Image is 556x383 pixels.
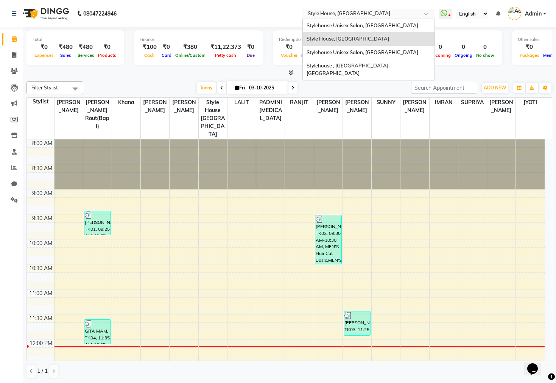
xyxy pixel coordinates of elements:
div: ₹100 [140,43,160,52]
span: Prepaid [299,53,319,58]
div: ₹0 [518,43,541,52]
iframe: chat widget [524,353,548,375]
div: 0 [474,43,496,52]
input: Search Appointment [411,82,477,94]
span: [PERSON_NAME] [141,98,169,115]
div: 12:00 PM [28,339,54,347]
div: ₹480 [56,43,76,52]
div: ₹0 [96,43,118,52]
span: Admin [525,10,542,18]
span: Services [76,53,96,58]
div: 0 [428,43,453,52]
div: Total [33,36,118,43]
span: IMRAN [430,98,458,107]
span: Fri [233,85,247,91]
ng-dropdown-panel: Options list [302,19,435,81]
div: [PERSON_NAME], TK03, 11:25 AM-11:55 AM, EYEBROW [344,311,370,335]
div: ₹0 [244,43,257,52]
span: Voucher [279,53,299,58]
div: [PERSON_NAME], TK02, 09:30 AM-10:30 AM, MEN'S Hair Cut Basic,MEN'S [PERSON_NAME] Trim [315,215,341,264]
span: SUNNY [372,98,400,107]
div: ₹0 [279,43,299,52]
img: Admin [508,7,521,20]
span: SUPRIYA [458,98,487,107]
span: Petty cash [213,53,238,58]
div: ₹0 [160,43,173,52]
button: ADD NEW [482,83,508,93]
span: Upcoming [428,53,453,58]
span: Card [160,53,173,58]
span: LALIT [227,98,256,107]
span: 1 / 1 [37,367,48,375]
div: Stylist [27,98,54,106]
span: Packages [518,53,541,58]
div: 10:00 AM [28,239,54,247]
input: 2025-10-03 [247,82,285,94]
span: PADMINI [MEDICAL_DATA] [256,98,285,123]
span: Today [197,82,216,94]
span: Style House [GEOGRAPHIC_DATA] [199,98,227,139]
img: logo [19,3,71,24]
div: 10:30 AM [28,264,54,272]
div: ₹0 [33,43,56,52]
span: Cash [143,53,157,58]
div: Appointment [402,36,496,43]
span: No show [474,53,496,58]
span: [PERSON_NAME] [55,98,83,115]
span: Expenses [33,53,56,58]
span: ADD NEW [484,85,506,91]
span: RANJIT [285,98,313,107]
div: 11:30 AM [28,314,54,322]
div: 9:00 AM [31,189,54,197]
div: ₹0 [299,43,319,52]
span: JYOTI [516,98,545,107]
div: GITA MAM, TK04, 11:35 AM-12:05 PM, EYEBROW [84,320,111,344]
span: Stylehouse , [GEOGRAPHIC_DATA] [GEOGRAPHIC_DATA] [307,63,389,76]
div: 0 [453,43,474,52]
span: [PERSON_NAME] [343,98,371,115]
span: Products [96,53,118,58]
span: Khana [112,98,140,107]
div: ₹480 [76,43,96,52]
span: [PERSON_NAME] [314,98,343,115]
div: Redemption [279,36,381,43]
span: [PERSON_NAME] [170,98,198,115]
div: Finance [140,36,257,43]
div: ₹11,22,373 [207,43,244,52]
span: [PERSON_NAME] Rout(Bapi) [83,98,112,131]
div: 11:00 AM [28,289,54,297]
div: 9:30 AM [31,214,54,222]
span: Online/Custom [173,53,207,58]
span: Due [245,53,257,58]
div: [PERSON_NAME], TK01, 09:25 AM-09:55 AM, MEN'S Hair Wash With Cond [84,211,111,235]
span: Ongoing [453,53,474,58]
span: [PERSON_NAME] [400,98,429,115]
span: [PERSON_NAME] [487,98,516,115]
div: 8:00 AM [31,139,54,147]
span: Sales [58,53,73,58]
b: 08047224946 [83,3,117,24]
span: Stylehouse Unisex Salon, [GEOGRAPHIC_DATA] [307,49,418,55]
span: Style House, [GEOGRAPHIC_DATA] [307,36,389,42]
span: Filter Stylist [31,84,58,91]
div: 8:30 AM [31,164,54,172]
span: Stylehouse Unisex Salon, [GEOGRAPHIC_DATA] [307,22,418,28]
div: ₹380 [173,43,207,52]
